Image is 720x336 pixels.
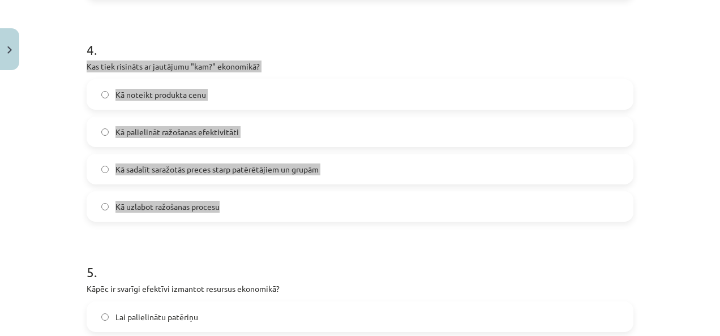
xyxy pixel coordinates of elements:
[115,89,206,101] span: Kā noteikt produkta cenu
[87,22,633,57] h1: 4 .
[101,166,109,173] input: Kā sadalīt saražotās preces starp patērētājiem un grupām
[87,283,633,295] p: Kāpēc ir svarīgi efektīvi izmantot resursus ekonomikā?
[115,126,239,138] span: Kā palielināt ražošanas efektivitāti
[101,203,109,210] input: Kā uzlabot ražošanas procesu
[115,311,198,323] span: Lai palielinātu patēriņu
[7,46,12,54] img: icon-close-lesson-0947bae3869378f0d4975bcd49f059093ad1ed9edebbc8119c70593378902aed.svg
[101,128,109,136] input: Kā palielināt ražošanas efektivitāti
[115,201,220,213] span: Kā uzlabot ražošanas procesu
[115,163,319,175] span: Kā sadalīt saražotās preces starp patērētājiem un grupām
[87,244,633,279] h1: 5 .
[101,91,109,98] input: Kā noteikt produkta cenu
[87,61,633,72] p: Kas tiek risināts ar jautājumu "kam?" ekonomikā?
[101,313,109,321] input: Lai palielinātu patēriņu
